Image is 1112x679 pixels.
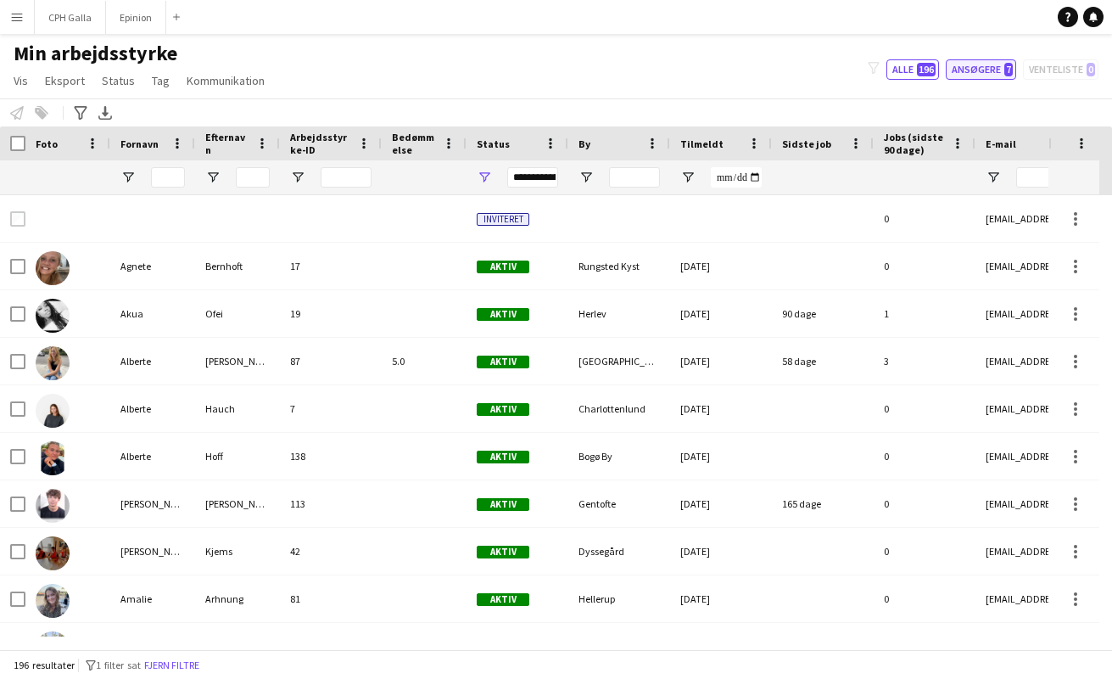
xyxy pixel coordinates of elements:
[568,338,670,384] div: [GEOGRAPHIC_DATA]
[110,623,195,670] div: [PERSON_NAME]
[110,338,195,384] div: Alberte
[568,480,670,527] div: Gentofte
[382,338,467,384] div: 5.0
[36,299,70,333] img: Akua Ofei
[280,575,382,622] div: 81
[102,73,135,88] span: Status
[195,480,280,527] div: [PERSON_NAME]
[568,623,670,670] div: [GEOGRAPHIC_DATA]
[578,137,590,150] span: By
[578,170,594,185] button: Åbn Filtermenu
[195,575,280,622] div: Arhnung
[477,356,529,368] span: Aktiv
[886,59,939,80] button: Alle196
[195,338,280,384] div: [PERSON_NAME]
[180,70,271,92] a: Kommunikation
[95,103,115,123] app-action-btn: Eksporter XLSX
[670,243,772,289] div: [DATE]
[568,243,670,289] div: Rungsted Kyst
[680,170,696,185] button: Åbn Filtermenu
[280,433,382,480] div: 138
[195,243,280,289] div: Bernhoft
[187,73,265,88] span: Kommunikation
[110,290,195,337] div: Akua
[392,131,436,156] span: Bedømmelse
[477,261,529,273] span: Aktiv
[772,480,874,527] div: 165 dage
[477,546,529,558] span: Aktiv
[195,623,280,670] div: Raffel
[321,167,372,188] input: Arbejdsstyrke-ID Filter Input
[280,243,382,289] div: 17
[711,167,762,188] input: Tilmeldt Filter Input
[568,290,670,337] div: Herlev
[568,575,670,622] div: Hellerup
[36,394,70,428] img: Alberte Hauch
[670,290,772,337] div: [DATE]
[95,70,142,92] a: Status
[568,385,670,432] div: Charlottenlund
[120,170,136,185] button: Åbn Filtermenu
[36,137,58,150] span: Foto
[35,1,106,34] button: CPH Galla
[205,131,249,156] span: Efternavn
[151,167,185,188] input: Fornavn Filter Input
[141,656,203,675] button: Fjern filtre
[145,70,176,92] a: Tag
[670,528,772,575] div: [DATE]
[874,290,975,337] div: 1
[670,480,772,527] div: [DATE]
[110,385,195,432] div: Alberte
[477,403,529,416] span: Aktiv
[874,433,975,480] div: 0
[568,528,670,575] div: Dyssegård
[110,480,195,527] div: [PERSON_NAME]
[609,167,660,188] input: By Filter Input
[280,528,382,575] div: 42
[195,290,280,337] div: Ofei
[568,433,670,480] div: Bogø By
[280,623,382,670] div: 46
[152,73,170,88] span: Tag
[280,480,382,527] div: 113
[670,433,772,480] div: [DATE]
[884,131,945,156] span: Jobs (sidste 90 dage)
[280,385,382,432] div: 7
[195,433,280,480] div: Hoff
[874,195,975,242] div: 0
[670,385,772,432] div: [DATE]
[946,59,1016,80] button: Ansøgere7
[670,338,772,384] div: [DATE]
[70,103,91,123] app-action-btn: Avancerede filtre
[917,63,936,76] span: 196
[874,575,975,622] div: 0
[290,131,351,156] span: Arbejdsstyrke-ID
[14,41,177,66] span: Min arbejdsstyrke
[477,170,492,185] button: Åbn Filtermenu
[874,480,975,527] div: 0
[477,213,529,226] span: Inviteret
[36,536,70,570] img: Alexander Kjems
[10,211,25,227] input: Rækkevalg er deaktiveret for denne række (umarkeret)
[874,385,975,432] div: 0
[36,489,70,523] img: Alexander Kierkegaard
[986,170,1001,185] button: Åbn Filtermenu
[1004,63,1013,76] span: 7
[874,528,975,575] div: 0
[670,623,772,670] div: [DATE]
[290,170,305,185] button: Åbn Filtermenu
[36,251,70,285] img: Agnete Bernhoft
[96,659,141,671] span: 1 filter sat
[477,498,529,511] span: Aktiv
[477,137,510,150] span: Status
[36,631,70,665] img: Amanda Raffel
[110,528,195,575] div: [PERSON_NAME]
[110,433,195,480] div: Alberte
[14,73,28,88] span: Vis
[477,593,529,606] span: Aktiv
[874,623,975,670] div: 0
[120,137,159,150] span: Fornavn
[280,338,382,384] div: 87
[36,441,70,475] img: Alberte Hoff
[38,70,92,92] a: Eksport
